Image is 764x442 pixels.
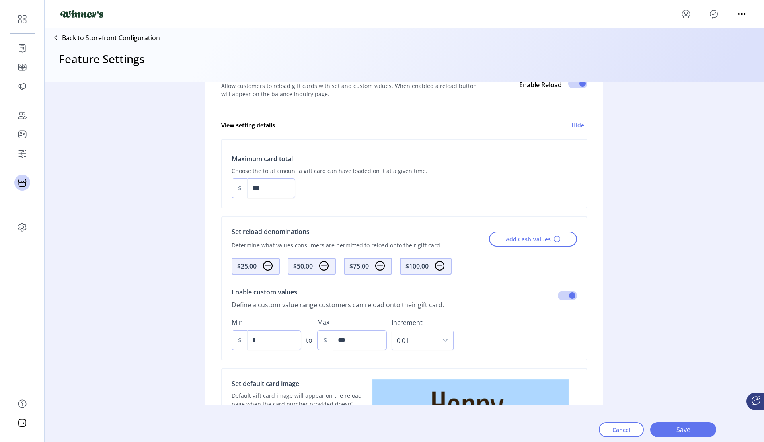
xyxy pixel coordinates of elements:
[707,8,720,20] button: Publisher Panel
[650,422,716,437] button: Save
[375,261,385,271] img: subtract.svg
[735,8,748,20] button: menu
[599,422,644,437] button: Cancel
[293,261,313,271] div: $50.00
[237,261,257,271] div: $25.00
[680,8,692,20] button: menu
[612,426,630,434] span: Cancel
[238,335,242,345] div: $
[221,121,275,129] h6: View setting details
[232,317,301,327] label: Min
[437,331,453,350] div: dropdown trigger
[392,318,454,327] label: Increment
[661,425,706,434] span: Save
[221,77,477,103] p: Allow customers to reload gift cards with set and custom values. When enabled a reload button wil...
[232,167,427,175] p: Choose the total amount a gift card can have loaded on it at a given time.
[59,51,145,67] h3: Feature Settings
[392,331,437,350] span: 0.01
[435,261,444,271] img: subtract.svg
[405,261,429,271] div: $100.00
[232,391,364,417] p: Default gift card image will appear on the reload page when the card number provided doesn’t have...
[60,10,103,18] img: logo
[489,232,577,247] button: Add Cash Values
[349,261,369,271] div: $75.00
[232,379,364,388] p: Set default card image
[232,241,442,249] p: Determine what values consumers are permitted to reload onto their gift card.
[506,235,551,243] span: Add Cash Values
[232,154,427,164] p: Maximum card total
[232,284,444,300] div: Enable custom values
[317,317,387,327] label: Max
[263,261,273,271] img: subtract.svg
[319,261,329,271] img: subtract.svg
[238,183,242,193] div: $
[62,33,160,43] p: Back to Storefront Configuration
[324,335,327,345] div: $
[232,300,444,310] div: Define a custom value range customers can reload onto their gift card.
[519,80,562,90] p: Enable Reload
[306,335,312,345] div: to
[571,121,584,129] h6: Hide
[221,111,587,139] a: View setting detailsHide
[232,227,442,236] p: Set reload denominations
